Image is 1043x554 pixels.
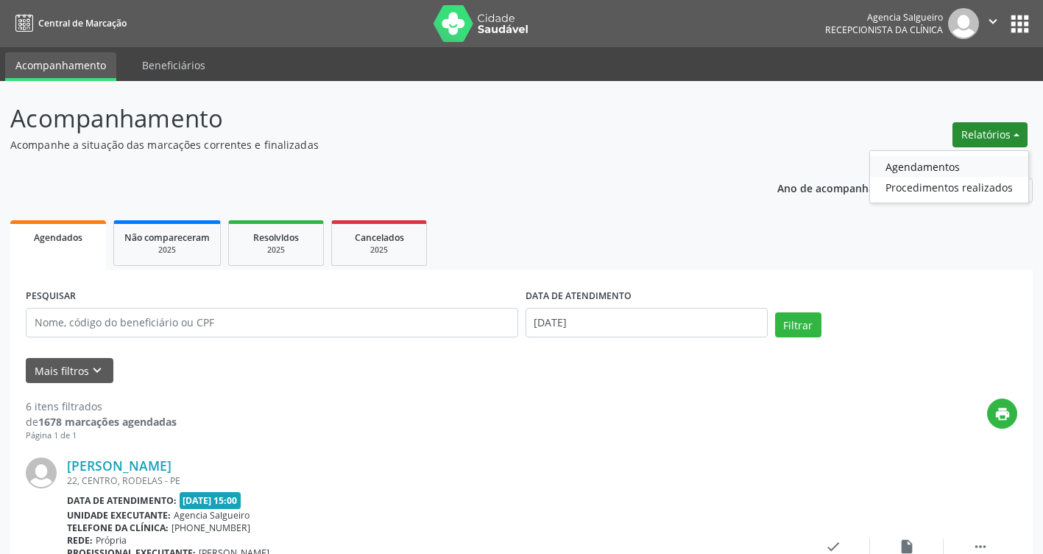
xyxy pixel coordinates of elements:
[96,534,127,547] span: Própria
[5,52,116,81] a: Acompanhamento
[777,178,908,197] p: Ano de acompanhamento
[10,100,726,137] p: Acompanhamento
[174,509,250,522] span: Agencia Salgueiro
[26,308,518,337] input: Nome, código do beneficiário ou CPF
[67,474,796,487] div: 22, CENTRO, RODELAS - PE
[67,522,169,534] b: Telefone da clínica:
[239,245,313,256] div: 2025
[987,399,1017,429] button: print
[985,13,1001,29] i: 
[26,399,177,414] div: 6 itens filtrados
[26,285,76,308] label: PESQUISAR
[38,415,177,429] strong: 1678 marcações agendadas
[526,308,768,337] input: Selecione um intervalo
[67,509,171,522] b: Unidade executante:
[26,429,177,442] div: Página 1 de 1
[952,122,1028,147] button: Relatórios
[775,312,821,337] button: Filtrar
[10,11,127,35] a: Central de Marcação
[26,358,113,384] button: Mais filtroskeyboard_arrow_down
[124,231,210,244] span: Não compareceram
[172,522,250,534] span: [PHONE_NUMBER]
[825,11,943,24] div: Agencia Salgueiro
[180,492,241,509] span: [DATE] 15:00
[870,156,1028,177] a: Agendamentos
[870,177,1028,197] a: Procedimentos realizados
[67,457,172,474] a: [PERSON_NAME]
[869,150,1029,203] ul: Relatórios
[26,414,177,429] div: de
[253,231,299,244] span: Resolvidos
[67,494,177,507] b: Data de atendimento:
[89,362,105,379] i: keyboard_arrow_down
[67,534,93,547] b: Rede:
[979,8,1007,39] button: 
[342,245,416,256] div: 2025
[526,285,632,308] label: DATA DE ATENDIMENTO
[1007,11,1033,37] button: apps
[825,24,943,36] span: Recepcionista da clínica
[124,245,210,256] div: 2025
[132,52,216,78] a: Beneficiários
[34,231,82,244] span: Agendados
[26,457,57,488] img: img
[10,137,726,152] p: Acompanhe a situação das marcações correntes e finalizadas
[38,17,127,29] span: Central de Marcação
[355,231,404,244] span: Cancelados
[994,406,1011,422] i: print
[948,8,979,39] img: img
